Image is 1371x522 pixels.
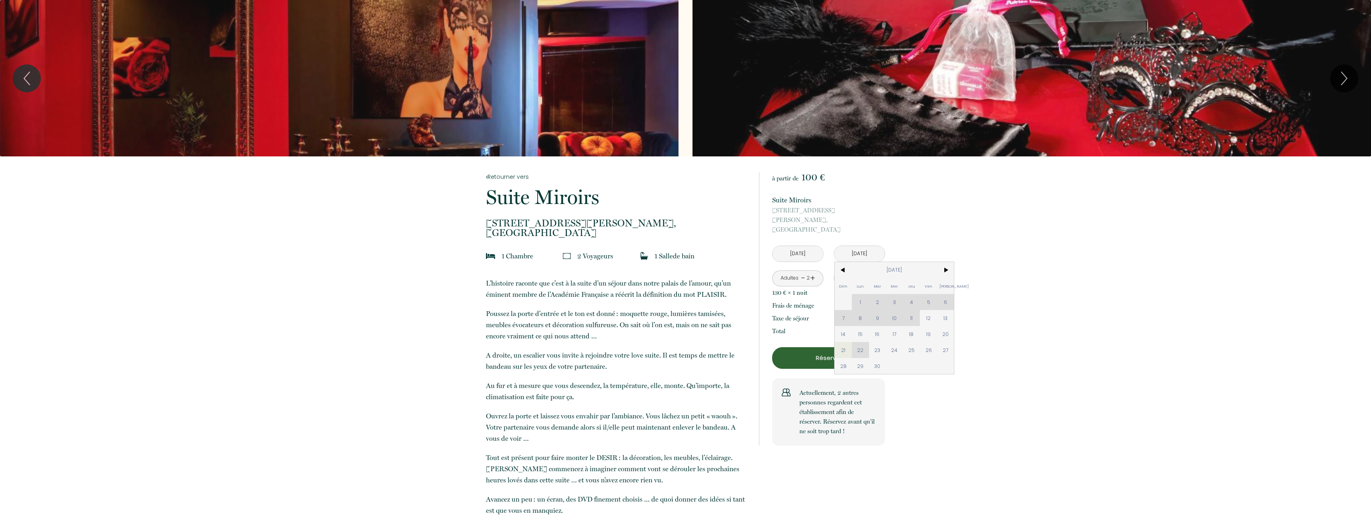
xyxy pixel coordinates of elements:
p: Avancez un peu : un écran, des DVD finement choisis … de quoi donner des idées si tant est que vo... [486,494,749,516]
p: [GEOGRAPHIC_DATA] [772,206,885,234]
span: [STREET_ADDRESS][PERSON_NAME], [486,218,749,228]
p: Taxe de séjour [772,314,809,323]
span: Jeu [903,278,920,294]
span: 15 [852,326,869,342]
button: Previous [13,64,41,92]
p: Au fur et à mesure que vous descendez, la température, elle, monte. Qu’importe, la climatisation ... [486,380,749,402]
p: Réserver [775,353,882,363]
span: 12 [920,310,937,326]
img: guests [563,252,571,260]
p: Frais de ménage [772,301,814,310]
img: users [782,388,791,397]
span: 18 [903,326,920,342]
span: [STREET_ADDRESS][PERSON_NAME], [772,206,885,225]
a: Retourner vers [486,172,749,181]
span: à partir de [772,175,799,182]
span: Dim [835,278,852,294]
span: < [835,262,852,278]
a: + [810,272,815,284]
span: 24 [886,342,903,358]
p: Ouvrez la porte et laissez vous envahir par l’ambiance. Vous lâchez un petit « waouh ». Votre par... [486,410,749,444]
p: Tout est présent pour faire monter le DESIR : la décoration, les meubles, l’éclairage. [PERSON_NA... [486,452,749,486]
span: Lun [852,278,869,294]
span: 16 [869,326,886,342]
a: - [801,272,805,284]
p: Total [772,326,785,336]
p: 1 Salle de bain [654,250,695,262]
input: Arrivée [773,246,823,262]
p: L’histoire raconte que c’est à la suite d’un séjour dans notre palais de l’amour, qu’un éminent m... [486,278,749,300]
span: 14 [835,326,852,342]
span: 26 [920,342,937,358]
span: 17 [886,326,903,342]
span: 23 [869,342,886,358]
div: 2 [806,274,810,282]
span: 19 [920,326,937,342]
span: 29 [852,358,869,374]
p: Actuellement, 2 autres personnes regardent cet établissement afin de réserver. Réservez avant qu’... [799,388,875,436]
button: Next [1330,64,1358,92]
span: 100 € [801,172,825,183]
div: Adultes [781,274,799,282]
p: Poussez la porte d’entrée et le ton est donné : moquette rouge, lumières tamisées, meubles évocat... [486,308,749,342]
button: Réserver [772,347,885,369]
span: 25 [903,342,920,358]
span: Mer [886,278,903,294]
span: s [610,252,613,260]
span: 30 [869,358,886,374]
span: 28 [835,358,852,374]
p: 1 Chambre [502,250,533,262]
span: 13 [937,310,954,326]
p: 2 Voyageur [577,250,613,262]
p: 130 € × 1 nuit [772,288,807,298]
span: 27 [937,342,954,358]
span: [PERSON_NAME] [937,278,954,294]
span: Ven [920,278,937,294]
p: A droite, un escalier vous invite à rejoindre votre love suite. Il est temps de mettre le bandeau... [486,350,749,372]
span: [DATE] [852,262,937,278]
p: Suite Miroirs [486,187,749,207]
p: Suite Miroirs [772,194,885,206]
span: > [937,262,954,278]
span: Mar [869,278,886,294]
p: [GEOGRAPHIC_DATA] [486,218,749,238]
span: 21 [835,342,852,358]
span: 20 [937,326,954,342]
input: Départ [834,246,885,262]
